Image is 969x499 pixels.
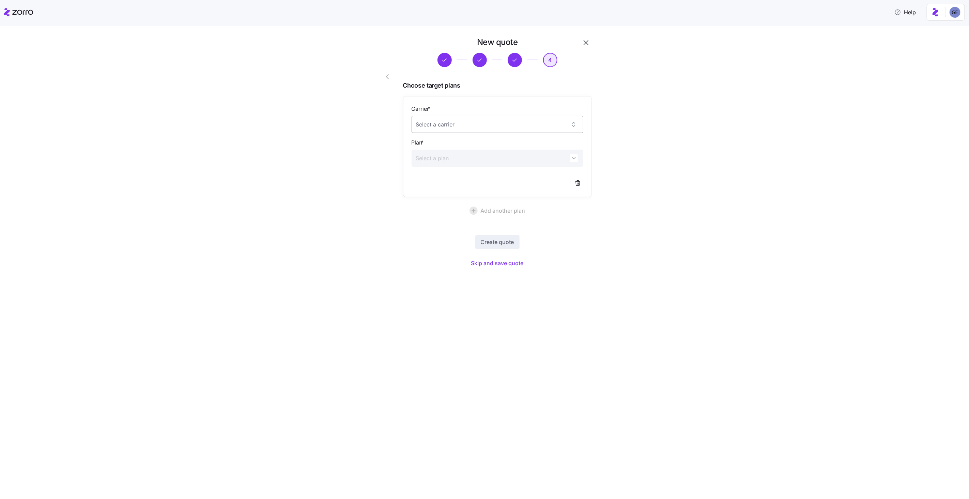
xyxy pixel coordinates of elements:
[471,259,524,267] span: Skip and save quote
[412,105,432,113] label: Carrier
[412,150,583,167] input: Select a plan
[403,202,592,219] button: Add another plan
[466,257,529,269] button: Skip and save quote
[412,138,425,147] label: Plan
[543,53,557,67] button: 4
[950,7,960,18] img: 5ea0faf93b1e038a8ac43286e9a4a95a
[477,37,518,47] h1: New quote
[403,81,592,91] span: Choose target plans
[412,116,583,133] input: Select a carrier
[894,8,916,16] span: Help
[889,5,921,19] button: Help
[481,238,514,246] span: Create quote
[480,207,525,215] span: Add another plan
[475,235,520,249] button: Create quote
[470,207,478,215] svg: add icon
